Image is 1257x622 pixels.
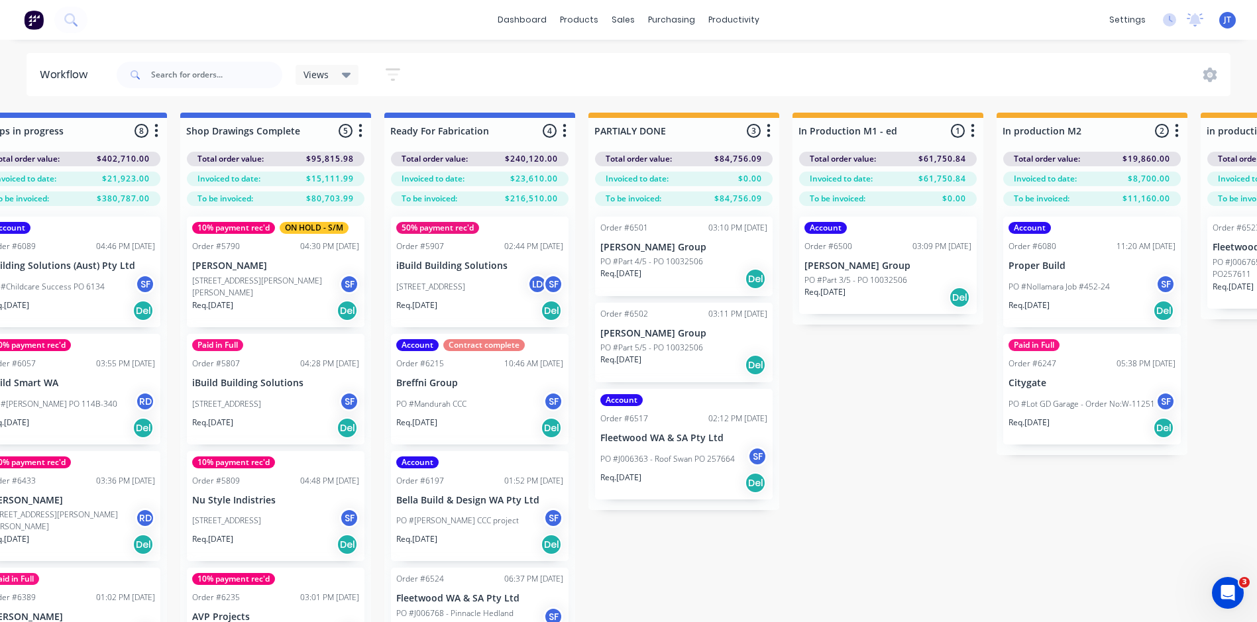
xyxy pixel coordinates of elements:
[804,260,971,272] p: [PERSON_NAME] Group
[595,217,773,296] div: Order #650103:10 PM [DATE][PERSON_NAME] GroupPO #Part 4/5 - PO 10032506Req.[DATE]Del
[96,592,155,603] div: 01:02 PM [DATE]
[1212,577,1244,609] iframe: Intercom live chat
[396,260,563,272] p: iBuild Building Solutions
[491,10,553,30] a: dashboard
[396,378,563,389] p: Breffni Group
[187,217,364,327] div: 10% payment rec'dON HOLD - S/MOrder #579004:30 PM [DATE][PERSON_NAME][STREET_ADDRESS][PERSON_NAME...
[1009,260,1175,272] p: Proper Build
[337,534,358,555] div: Del
[443,339,525,351] div: Contract complete
[606,153,672,165] span: Total order value:
[600,413,648,425] div: Order #6517
[337,300,358,321] div: Del
[192,456,275,468] div: 10% payment rec'd
[918,153,966,165] span: $61,750.84
[606,193,661,205] span: To be invoiced:
[804,274,907,286] p: PO #Part 3/5 - PO 10032506
[1224,14,1231,26] span: JT
[949,287,970,308] div: Del
[600,472,641,484] p: Req. [DATE]
[402,153,468,165] span: Total order value:
[543,274,563,294] div: SF
[600,268,641,280] p: Req. [DATE]
[595,303,773,382] div: Order #650203:11 PM [DATE][PERSON_NAME] GroupPO #Part 5/5 - PO 10032506Req.[DATE]Del
[192,378,359,389] p: iBuild Building Solutions
[600,308,648,320] div: Order #6502
[197,193,253,205] span: To be invoiced:
[1003,334,1181,444] div: Paid in FullOrder #624705:38 PM [DATE]CitygatePO #Lot GD Garage - Order No:W-11251SFReq.[DATE]Del
[504,475,563,487] div: 01:52 PM [DATE]
[135,274,155,294] div: SF
[541,417,562,439] div: Del
[303,68,329,81] span: Views
[396,593,563,604] p: Fleetwood WA & SA Pty Ltd
[1156,391,1175,411] div: SF
[714,193,762,205] span: $84,756.09
[1213,281,1254,293] p: Req. [DATE]
[804,222,847,234] div: Account
[40,67,94,83] div: Workflow
[337,417,358,439] div: Del
[133,300,154,321] div: Del
[192,358,240,370] div: Order #5807
[306,193,354,205] span: $80,703.99
[192,260,359,272] p: [PERSON_NAME]
[918,173,966,185] span: $61,750.84
[396,456,439,468] div: Account
[553,10,605,30] div: products
[600,394,643,406] div: Account
[300,358,359,370] div: 04:28 PM [DATE]
[799,217,977,314] div: AccountOrder #650003:09 PM [DATE][PERSON_NAME] GroupPO #Part 3/5 - PO 10032506Req.[DATE]Del
[1009,339,1060,351] div: Paid in Full
[738,173,762,185] span: $0.00
[605,10,641,30] div: sales
[1014,193,1069,205] span: To be invoiced:
[396,281,465,293] p: [STREET_ADDRESS]
[1014,173,1077,185] span: Invoiced to date:
[187,334,364,444] div: Paid in FullOrder #580704:28 PM [DATE]iBuild Building Solutions[STREET_ADDRESS]SFReq.[DATE]Del
[745,268,766,289] div: Del
[745,354,766,376] div: Del
[527,274,547,294] div: LD
[1014,153,1080,165] span: Total order value:
[1003,217,1181,327] div: AccountOrder #608011:20 AM [DATE]Proper BuildPO #Nollamara Job #452-24SFReq.[DATE]Del
[1009,358,1056,370] div: Order #6247
[300,240,359,252] div: 04:30 PM [DATE]
[391,217,569,327] div: 50% payment rec'dOrder #590702:44 PM [DATE]iBuild Building Solutions[STREET_ADDRESS]LDSFReq.[DATE...
[402,193,457,205] span: To be invoiced:
[339,391,359,411] div: SF
[396,515,519,527] p: PO #[PERSON_NAME] CCC project
[151,62,282,88] input: Search for orders...
[192,495,359,506] p: Nu Style Indistries
[641,10,702,30] div: purchasing
[702,10,766,30] div: productivity
[1009,417,1050,429] p: Req. [DATE]
[306,153,354,165] span: $95,815.98
[197,173,260,185] span: Invoiced to date:
[396,358,444,370] div: Order #6215
[192,515,261,527] p: [STREET_ADDRESS]
[541,300,562,321] div: Del
[504,240,563,252] div: 02:44 PM [DATE]
[600,328,767,339] p: [PERSON_NAME] Group
[745,472,766,493] div: Del
[300,592,359,603] div: 03:01 PM [DATE]
[280,222,349,234] div: ON HOLD - S/M
[192,475,240,487] div: Order #5809
[543,391,563,411] div: SF
[402,173,465,185] span: Invoiced to date:
[192,222,275,234] div: 10% payment rec'd
[192,573,275,585] div: 10% payment rec'd
[912,240,971,252] div: 03:09 PM [DATE]
[192,533,233,545] p: Req. [DATE]
[192,299,233,311] p: Req. [DATE]
[396,222,479,234] div: 50% payment rec'd
[600,222,648,234] div: Order #6501
[810,173,873,185] span: Invoiced to date:
[97,193,150,205] span: $380,787.00
[1009,240,1056,252] div: Order #6080
[396,339,439,351] div: Account
[600,453,735,465] p: PO #J006363 - Roof Swan PO 257664
[1009,222,1051,234] div: Account
[192,398,261,410] p: [STREET_ADDRESS]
